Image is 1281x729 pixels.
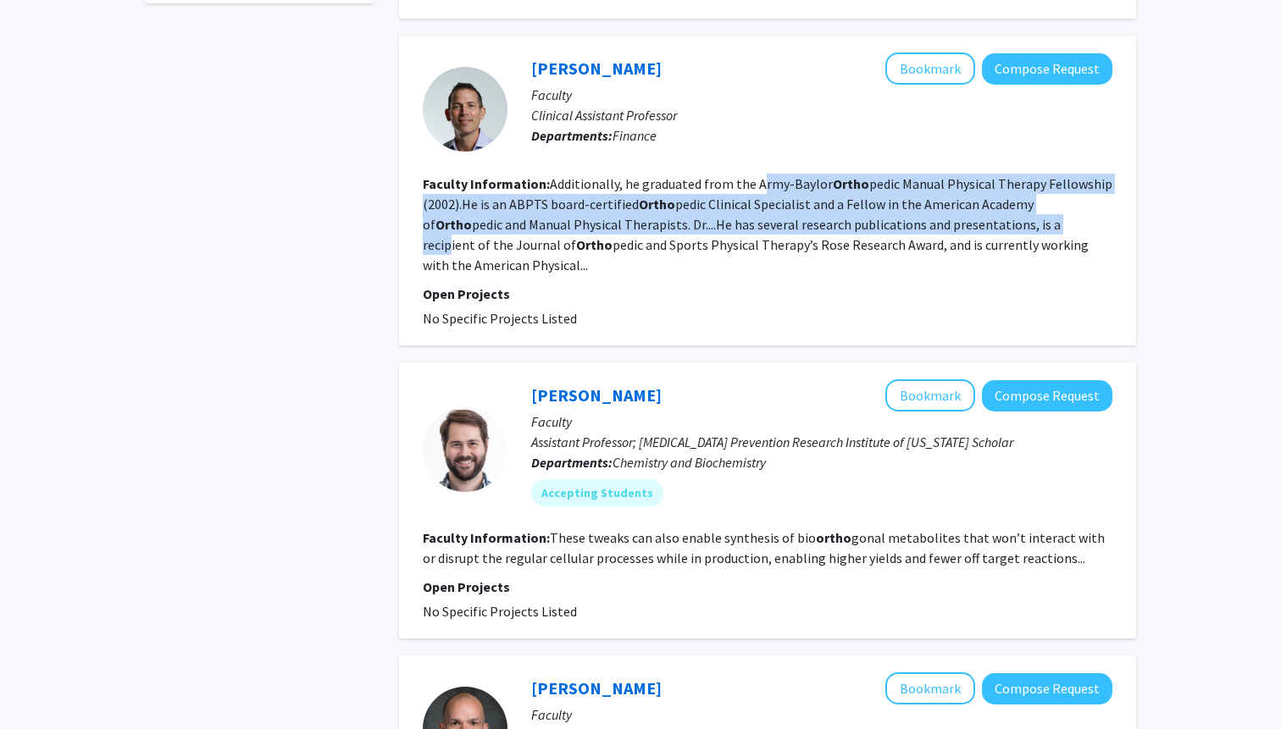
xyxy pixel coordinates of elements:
[576,236,613,253] b: Ortho
[423,175,1112,273] fg-read-more: Additionally, he graduated from the Army-Baylor pedic Manual Physical Therapy Fellowship (2002).H...
[423,529,1105,566] fg-read-more: These tweaks can also enable synthesis of bio gonal metabolites that won’t interact with or disru...
[531,58,662,79] a: [PERSON_NAME]
[885,52,975,85] button: Add Brian Young to Bookmarks
[833,175,869,192] b: Ortho
[816,529,851,546] b: ortho
[423,603,577,620] span: No Specific Projects Listed
[423,284,1112,304] p: Open Projects
[531,85,1112,105] p: Faculty
[435,216,472,233] b: Ortho
[423,310,577,327] span: No Specific Projects Listed
[531,479,663,506] mat-chip: Accepting Students
[639,196,675,213] b: Ortho
[531,454,613,471] b: Departments:
[531,105,1112,125] p: Clinical Assistant Professor
[982,53,1112,85] button: Compose Request to Brian Young
[613,454,766,471] span: Chemistry and Biochemistry
[982,380,1112,411] button: Compose Request to Jonathan Clinger
[982,673,1112,704] button: Compose Request to Kyle Adams
[531,677,662,699] a: [PERSON_NAME]
[531,127,613,144] b: Departments:
[885,379,975,411] button: Add Jonathan Clinger to Bookmarks
[423,175,550,192] b: Faculty Information:
[423,529,550,546] b: Faculty Information:
[531,411,1112,432] p: Faculty
[613,127,657,144] span: Finance
[13,653,72,716] iframe: Chat
[423,577,1112,597] p: Open Projects
[885,672,975,704] button: Add Kyle Adams to Bookmarks
[531,704,1112,725] p: Faculty
[531,432,1112,452] p: Assistant Professor; [MEDICAL_DATA] Prevention Research Institute of [US_STATE] Scholar
[531,384,662,406] a: [PERSON_NAME]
